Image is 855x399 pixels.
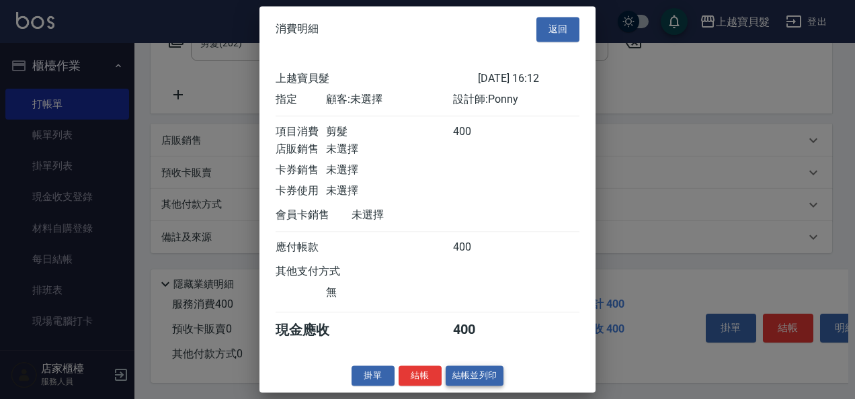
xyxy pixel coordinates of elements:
div: 400 [453,125,503,139]
div: 400 [453,321,503,339]
div: 未選擇 [326,184,452,198]
div: 現金應收 [276,321,352,339]
div: 顧客: 未選擇 [326,93,452,107]
div: 設計師: Ponny [453,93,579,107]
div: 卡券銷售 [276,163,326,177]
div: 未選擇 [352,208,478,222]
div: 指定 [276,93,326,107]
div: 未選擇 [326,163,452,177]
button: 結帳 [399,365,442,386]
div: 應付帳款 [276,240,326,255]
div: 項目消費 [276,125,326,139]
div: 會員卡銷售 [276,208,352,222]
div: 無 [326,285,452,300]
div: 店販銷售 [276,142,326,157]
div: 未選擇 [326,142,452,157]
button: 結帳並列印 [446,365,504,386]
div: 其他支付方式 [276,265,377,279]
button: 掛單 [352,365,395,386]
span: 消費明細 [276,23,319,36]
button: 返回 [536,17,579,42]
div: 上越寶貝髮 [276,72,478,86]
div: 400 [453,240,503,255]
div: [DATE] 16:12 [478,72,579,86]
div: 剪髮 [326,125,452,139]
div: 卡券使用 [276,184,326,198]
